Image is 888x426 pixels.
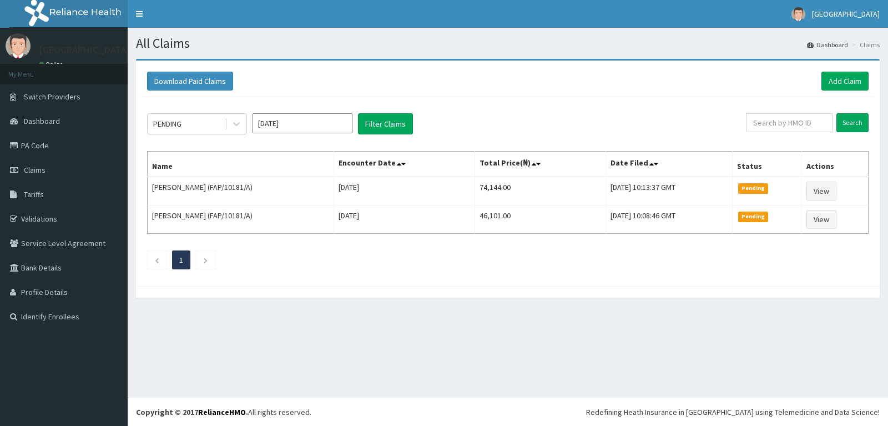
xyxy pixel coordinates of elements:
[475,177,606,206] td: 74,144.00
[821,72,869,91] a: Add Claim
[801,152,869,177] th: Actions
[24,165,46,175] span: Claims
[6,33,31,58] img: User Image
[148,206,334,234] td: [PERSON_NAME] (FAP/10181/A)
[253,113,352,133] input: Select Month and Year
[606,177,732,206] td: [DATE] 10:13:37 GMT
[39,45,130,55] p: [GEOGRAPHIC_DATA]
[475,206,606,234] td: 46,101.00
[806,210,836,229] a: View
[203,255,208,265] a: Next page
[738,183,769,193] span: Pending
[148,177,334,206] td: [PERSON_NAME] (FAP/10181/A)
[738,212,769,222] span: Pending
[39,61,65,68] a: Online
[791,7,805,21] img: User Image
[179,255,183,265] a: Page 1 is your current page
[24,116,60,126] span: Dashboard
[806,182,836,201] a: View
[849,40,880,49] li: Claims
[732,152,801,177] th: Status
[586,407,880,418] div: Redefining Heath Insurance in [GEOGRAPHIC_DATA] using Telemedicine and Data Science!
[606,206,732,234] td: [DATE] 10:08:46 GMT
[334,177,475,206] td: [DATE]
[746,113,833,132] input: Search by HMO ID
[606,152,732,177] th: Date Filed
[24,189,44,199] span: Tariffs
[812,9,880,19] span: [GEOGRAPHIC_DATA]
[807,40,848,49] a: Dashboard
[24,92,80,102] span: Switch Providers
[475,152,606,177] th: Total Price(₦)
[147,72,233,91] button: Download Paid Claims
[153,118,181,129] div: PENDING
[128,398,888,426] footer: All rights reserved.
[136,36,880,51] h1: All Claims
[154,255,159,265] a: Previous page
[334,206,475,234] td: [DATE]
[836,113,869,132] input: Search
[358,113,413,134] button: Filter Claims
[198,407,246,417] a: RelianceHMO
[148,152,334,177] th: Name
[136,407,248,417] strong: Copyright © 2017 .
[334,152,475,177] th: Encounter Date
